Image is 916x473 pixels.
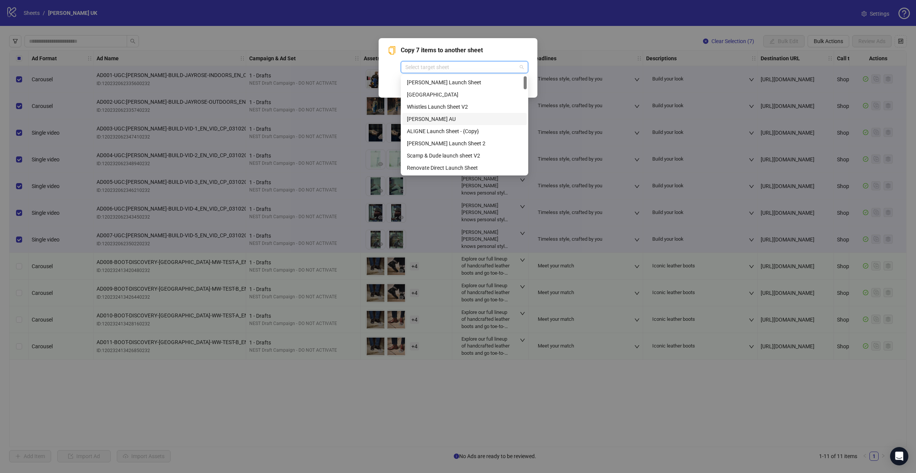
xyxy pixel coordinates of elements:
div: Scamp & Dude launch sheet V2 [407,151,522,160]
span: Copy 7 items to another sheet [401,46,528,55]
div: RM Williams AU [402,113,527,125]
div: Whistles Launch Sheet V2 [402,101,527,113]
div: [PERSON_NAME] Launch Sheet [407,78,522,87]
span: copy [388,46,396,55]
div: [PERSON_NAME] AU [407,115,522,123]
div: Renovate Direct Launch Sheet [402,162,527,174]
div: Scamp & Dude launch sheet V2 [402,150,527,162]
div: [PERSON_NAME] Launch Sheet 2 [407,139,522,148]
div: Hobbs Launch Sheet 2 [402,137,527,150]
div: Reiss Launch Sheet [402,76,527,88]
div: ALIGNE Launch Sheet - {Copy} [402,125,527,137]
div: [GEOGRAPHIC_DATA] [407,90,522,99]
div: ALIGNE Launch Sheet - {Copy} [407,127,522,135]
div: Open Intercom Messenger [890,447,908,465]
div: Whistles Launch Sheet V2 [407,103,522,111]
div: River Island [402,88,527,101]
div: Renovate Direct Launch Sheet [407,164,522,172]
